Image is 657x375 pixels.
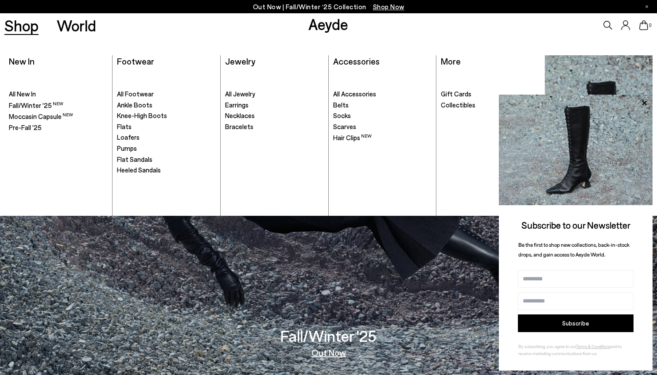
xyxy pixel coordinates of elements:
a: Hair Clips [333,133,432,142]
span: Be the first to shop new collections, back-in-stock drops, and gain access to Aeyde World. [518,241,630,258]
span: All New In [9,90,36,98]
a: World [57,18,96,33]
a: Footwear [117,56,154,66]
a: Jewelry [225,56,255,66]
span: Scarves [333,122,356,130]
span: Knee-High Boots [117,111,167,119]
span: Loafers [117,133,140,141]
a: Terms & Conditions [576,344,610,349]
a: Belts [333,101,432,110]
a: Flats [117,122,215,131]
a: Shop [4,18,39,33]
a: Pumps [117,144,215,153]
a: 0 [639,20,648,30]
span: Moccasin Capsule [9,112,73,120]
span: Hair Clips [333,134,372,142]
span: Belts [333,101,349,109]
span: All Accessories [333,90,376,98]
span: Flat Sandals [117,155,152,163]
span: Navigate to /collections/new-in [373,3,404,11]
span: Pre-Fall '25 [9,123,42,131]
a: All Jewelry [225,90,323,99]
img: Group_1295_900x.jpg [545,55,653,211]
span: Socks [333,111,351,119]
span: Gift Cards [441,90,471,98]
a: Earrings [225,101,323,110]
a: Loafers [117,133,215,142]
a: Aeyde [308,15,348,33]
a: Fall/Winter '25 [9,101,107,110]
span: All Footwear [117,90,154,98]
span: Fall/Winter '25 [9,101,63,109]
a: All Footwear [117,90,215,99]
span: Flats [117,122,132,130]
a: All New In [9,90,107,99]
a: Out Now [311,348,346,357]
a: New In [9,56,35,66]
span: Bracelets [225,122,253,130]
a: Necklaces [225,111,323,120]
span: Necklaces [225,111,255,119]
span: All Jewelry [225,90,255,98]
a: Heeled Sandals [117,166,215,175]
a: All Accessories [333,90,432,99]
a: Bracelets [225,122,323,131]
span: Earrings [225,101,249,109]
a: Pre-Fall '25 [9,123,107,132]
span: 0 [648,23,653,28]
a: Fall/Winter '25 Out Now [545,55,653,211]
img: 2a6287a1333c9a56320fd6e7b3c4a9a9.jpg [499,95,653,205]
a: Scarves [333,122,432,131]
a: Flat Sandals [117,155,215,164]
span: Heeled Sandals [117,166,161,174]
span: Collectibles [441,101,475,109]
span: By subscribing, you agree to our [518,344,576,349]
span: Pumps [117,144,137,152]
p: Out Now | Fall/Winter ‘25 Collection [253,1,404,12]
a: Ankle Boots [117,101,215,110]
a: Moccasin Capsule [9,112,107,121]
a: Socks [333,111,432,120]
a: Knee-High Boots [117,111,215,120]
a: Collectibles [441,101,540,110]
span: Subscribe to our Newsletter [521,219,630,230]
span: Ankle Boots [117,101,152,109]
button: Subscribe [518,314,634,332]
a: More [441,56,461,66]
h3: Fall/Winter '25 [280,328,377,344]
a: Gift Cards [441,90,540,99]
a: Accessories [333,56,380,66]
